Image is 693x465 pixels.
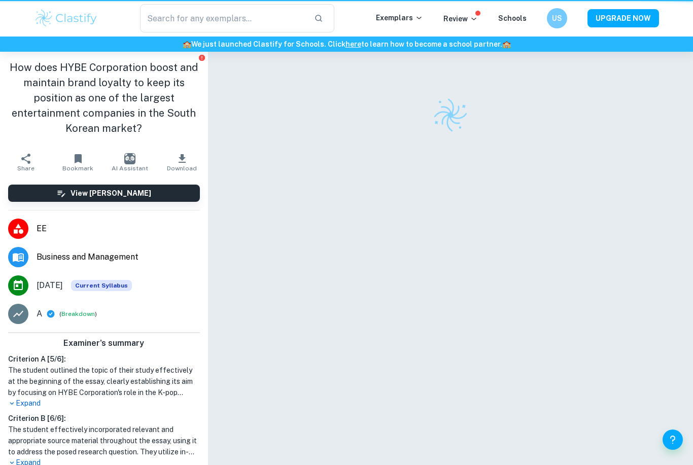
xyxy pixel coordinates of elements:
[8,413,200,424] h6: Criterion B [ 6 / 6 ]:
[8,60,200,136] h1: How does HYBE Corporation boost and maintain brand loyalty to keep its position as one of the lar...
[140,4,306,32] input: Search for any exemplars...
[8,424,200,457] h1: The student effectively incorporated relevant and appropriate source material throughout the essa...
[345,40,361,48] a: here
[52,148,103,176] button: Bookmark
[183,40,191,48] span: 🏫
[17,165,34,172] span: Share
[37,279,63,292] span: [DATE]
[104,148,156,176] button: AI Assistant
[71,188,151,199] h6: View [PERSON_NAME]
[37,251,200,263] span: Business and Management
[59,309,97,319] span: ( )
[37,223,200,235] span: EE
[4,337,204,349] h6: Examiner's summary
[663,430,683,450] button: Help and Feedback
[198,54,206,61] button: Report issue
[443,13,478,24] p: Review
[34,8,98,28] img: Clastify logo
[502,40,511,48] span: 🏫
[156,148,207,176] button: Download
[37,308,42,320] p: A
[498,14,527,22] a: Schools
[62,165,93,172] span: Bookmark
[71,280,132,291] div: This exemplar is based on the current syllabus. Feel free to refer to it for inspiration/ideas wh...
[8,398,200,409] p: Expand
[8,365,200,398] h1: The student outlined the topic of their study effectively at the beginning of the essay, clearly ...
[124,153,135,164] img: AI Assistant
[71,280,132,291] span: Current Syllabus
[61,309,95,318] button: Breakdown
[167,165,197,172] span: Download
[112,165,148,172] span: AI Assistant
[8,185,200,202] button: View [PERSON_NAME]
[587,9,659,27] button: UPGRADE NOW
[547,8,567,28] button: US
[551,13,563,24] h6: US
[8,353,200,365] h6: Criterion A [ 5 / 6 ]:
[2,39,691,50] h6: We just launched Clastify for Schools. Click to learn how to become a school partner.
[376,12,423,23] p: Exemplars
[430,94,471,135] img: Clastify logo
